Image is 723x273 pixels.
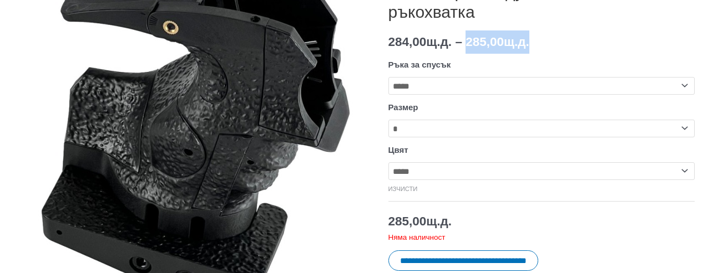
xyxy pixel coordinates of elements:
font: щ.д. [426,214,452,228]
font: Няма наличност [388,233,446,241]
font: щ.д. [504,35,529,49]
font: 284,00 [388,35,427,49]
font: 285,00 [466,35,504,49]
font: – [455,35,462,49]
font: Размер [388,102,418,112]
font: Изчисти [388,186,418,192]
font: Цвят [388,145,408,154]
a: Изчистване на опциите [388,186,418,192]
font: Ръка за спусък [388,60,451,69]
font: 285,00 [388,214,427,228]
font: щ.д. [426,35,452,49]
